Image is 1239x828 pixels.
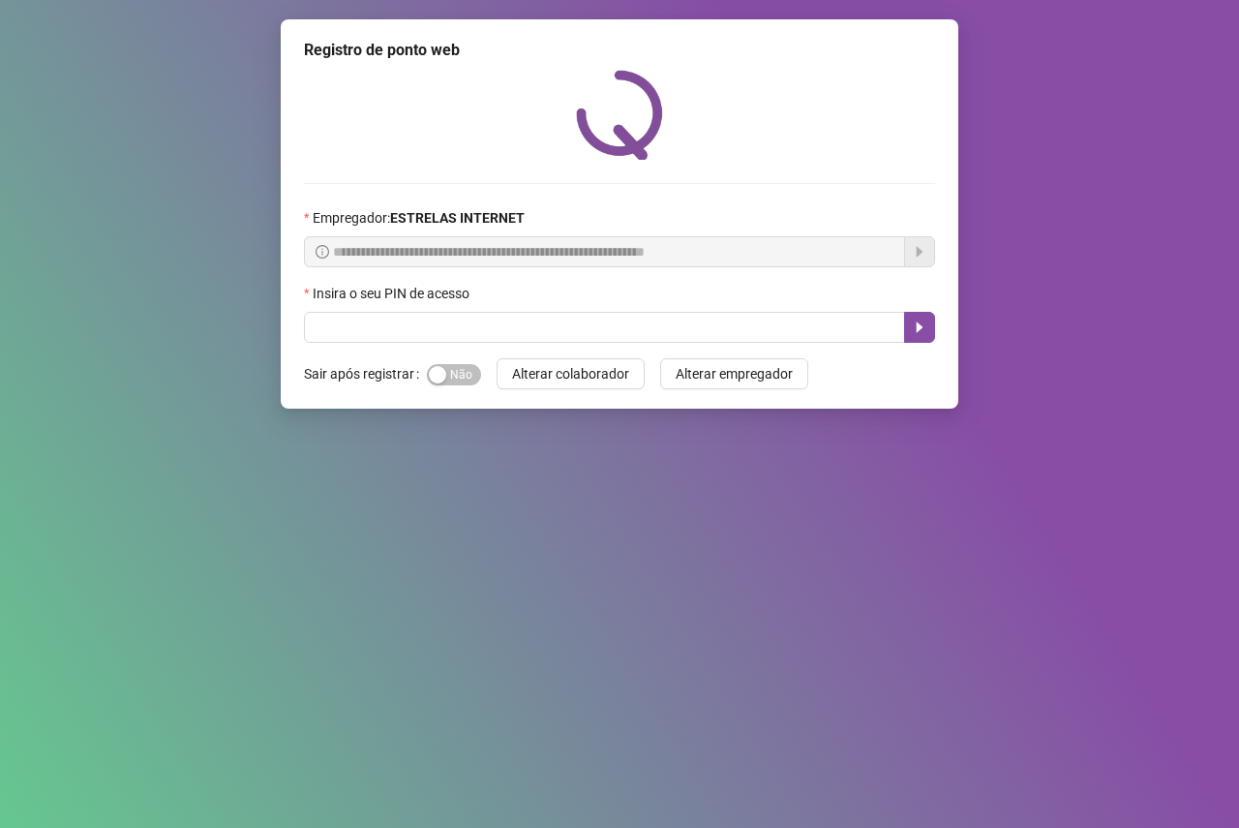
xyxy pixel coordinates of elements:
span: Alterar empregador [676,363,793,384]
span: caret-right [912,320,927,335]
span: Empregador : [313,207,525,229]
label: Sair após registrar [304,358,427,389]
button: Alterar empregador [660,358,808,389]
strong: ESTRELAS INTERNET [390,210,525,226]
img: QRPoint [576,70,663,160]
span: Alterar colaborador [512,363,629,384]
label: Insira o seu PIN de acesso [304,283,482,304]
div: Registro de ponto web [304,39,935,62]
span: info-circle [316,245,329,259]
button: Alterar colaborador [497,358,645,389]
